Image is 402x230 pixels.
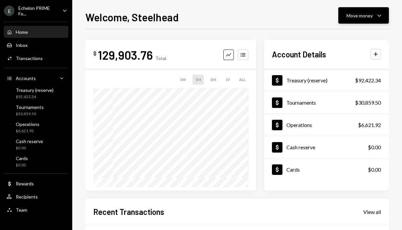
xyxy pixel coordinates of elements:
div: $0.00 [16,145,43,151]
div: Transactions [16,55,43,61]
div: Team [16,207,27,213]
div: $92,422.34 [16,94,54,100]
a: Operations$6,621.92 [4,119,68,135]
a: View all [363,208,381,215]
div: $30,859.50 [16,111,44,117]
div: View all [363,209,381,215]
div: Treasury (reserve) [16,87,54,93]
div: Echelon PRIME Fo... [18,5,57,16]
div: Treasury (reserve) [286,77,327,83]
div: Operations [16,121,39,127]
div: E [4,6,14,16]
div: Rewards [16,181,34,186]
div: 1W [177,74,189,85]
div: Tournaments [16,104,44,110]
div: 129,903.76 [98,48,153,62]
a: Treasury (reserve)$92,422.34 [264,69,389,91]
div: Home [16,29,28,35]
div: Move money [346,12,373,19]
div: Cards [16,156,28,161]
h2: Recent Transactions [93,206,164,217]
div: Inbox [16,42,28,48]
div: Operations [286,122,312,128]
a: Inbox [4,39,68,51]
div: Recipients [16,194,38,199]
a: Tournaments$30,859.50 [4,102,68,118]
div: $6,621.92 [358,121,381,129]
a: Tournaments$30,859.50 [264,92,389,114]
div: Cash reserve [16,138,43,144]
a: Transactions [4,52,68,64]
a: Operations$6,621.92 [264,114,389,136]
div: Accounts [16,75,36,81]
div: $0.00 [16,162,28,168]
a: Cash reserve$0.00 [4,136,68,152]
h2: Account Details [272,49,326,60]
div: Cash reserve [286,144,315,150]
a: Cards$0.00 [264,158,389,180]
div: 1Y [223,74,233,85]
div: Cards [286,166,300,173]
a: Rewards [4,178,68,189]
div: $92,422.34 [355,76,381,84]
a: Treasury (reserve)$92,422.34 [4,85,68,101]
div: 3M [208,74,219,85]
a: Accounts [4,72,68,84]
div: 1M [192,74,204,85]
div: $ [93,50,97,57]
a: Team [4,204,68,216]
a: Cash reserve$0.00 [264,136,389,158]
div: Total [155,55,166,61]
div: $6,621.92 [16,128,39,134]
div: $0.00 [368,166,381,174]
a: Home [4,26,68,38]
a: Recipients [4,191,68,202]
a: Cards$0.00 [4,154,68,169]
button: Move money [338,7,389,24]
div: Tournaments [286,99,316,106]
div: $30,859.50 [355,99,381,107]
div: $0.00 [368,143,381,151]
h1: Welcome, Steelhead [85,10,179,24]
div: ALL [236,74,248,85]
